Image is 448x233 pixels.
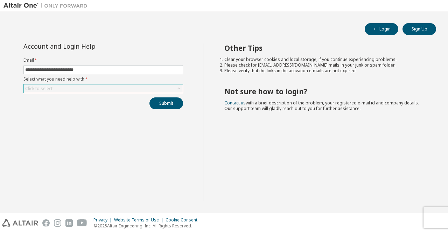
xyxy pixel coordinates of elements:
img: instagram.svg [54,219,61,227]
div: Privacy [93,217,114,223]
span: with a brief description of the problem, your registered e-mail id and company details. Our suppo... [224,100,419,111]
div: Click to select [25,86,52,91]
h2: Other Tips [224,43,424,53]
h2: Not sure how to login? [224,87,424,96]
li: Please check for [EMAIL_ADDRESS][DOMAIN_NAME] mails in your junk or spam folder. [224,62,424,68]
label: Select what you need help with [23,76,183,82]
img: linkedin.svg [65,219,73,227]
img: altair_logo.svg [2,219,38,227]
button: Sign Up [402,23,436,35]
img: youtube.svg [77,219,87,227]
div: Click to select [24,84,183,93]
img: Altair One [3,2,91,9]
img: facebook.svg [42,219,50,227]
label: Email [23,57,183,63]
div: Cookie Consent [166,217,202,223]
a: Contact us [224,100,246,106]
p: © 2025 Altair Engineering, Inc. All Rights Reserved. [93,223,202,229]
button: Submit [149,97,183,109]
div: Account and Login Help [23,43,151,49]
li: Clear your browser cookies and local storage, if you continue experiencing problems. [224,57,424,62]
button: Login [365,23,398,35]
li: Please verify that the links in the activation e-mails are not expired. [224,68,424,74]
div: Website Terms of Use [114,217,166,223]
